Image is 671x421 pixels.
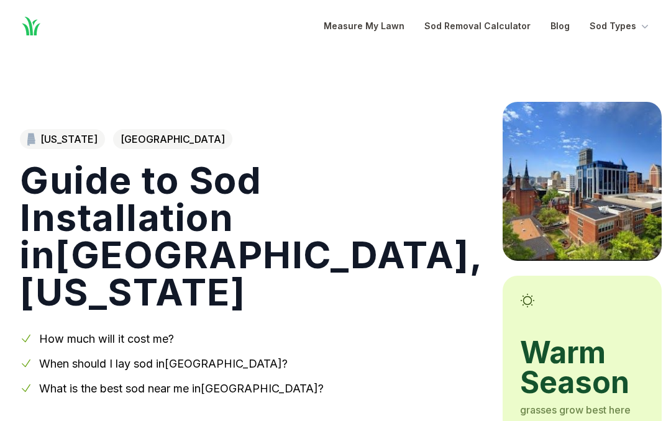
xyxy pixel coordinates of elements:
img: Alabama state outline [27,133,35,145]
span: [GEOGRAPHIC_DATA] [113,129,232,149]
a: Blog [550,19,570,34]
a: How much will it cost me? [39,332,174,345]
h1: Guide to Sod Installation in [GEOGRAPHIC_DATA] , [US_STATE] [20,161,483,310]
a: When should I lay sod in[GEOGRAPHIC_DATA]? [39,357,288,370]
a: [US_STATE] [20,129,105,149]
a: Sod Removal Calculator [424,19,531,34]
img: A picture of Birmingham [503,102,662,261]
button: Sod Types [590,19,651,34]
a: Measure My Lawn [324,19,404,34]
span: grasses grow best here [520,404,631,416]
a: What is the best sod near me in[GEOGRAPHIC_DATA]? [39,382,324,395]
span: warm season [520,338,644,397]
